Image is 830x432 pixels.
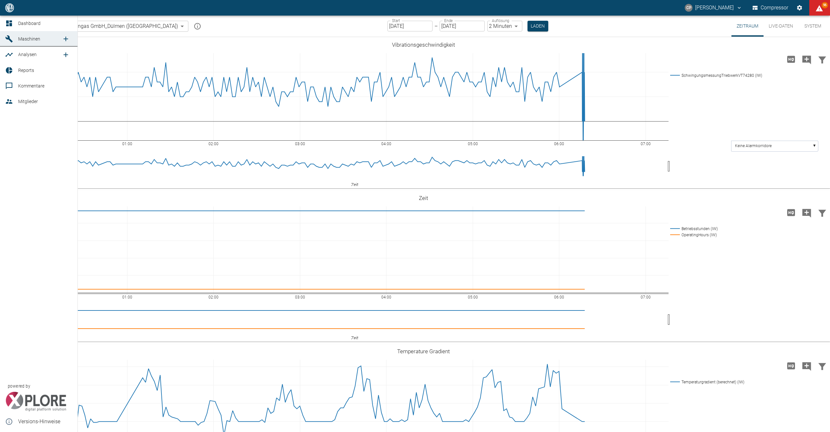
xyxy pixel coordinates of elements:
[18,21,41,26] span: Dashboard
[799,357,814,374] button: Kommentar hinzufügen
[492,18,509,23] label: Auflösung
[794,2,805,14] button: Einstellungen
[799,51,814,68] button: Kommentar hinzufügen
[783,362,799,368] span: Hohe Auflösung
[528,21,548,31] button: Laden
[814,204,830,221] button: Daten filtern
[8,383,30,389] span: powered by
[684,2,743,14] button: christoph.palm@neuman-esser.com
[798,16,827,37] button: System
[764,16,798,37] button: Live-Daten
[822,2,828,8] span: 96
[59,32,72,45] a: new /machines
[731,16,764,37] button: Zeitraum
[18,83,44,88] span: Kommentare
[685,4,693,12] div: CP
[783,56,799,62] span: Hohe Auflösung
[191,20,204,33] button: mission info
[751,2,790,14] button: Compressor
[59,48,72,61] a: new /analyses/list/0
[814,51,830,68] button: Daten filtern
[783,209,799,215] span: Hohe Auflösung
[735,144,772,148] text: Keine Alarmkorridore
[799,204,814,221] button: Kommentar hinzufügen
[18,36,40,41] span: Maschinen
[434,22,438,30] p: –
[33,22,178,30] span: 909000631_Thyssengas GmbH_Dülmen ([GEOGRAPHIC_DATA])
[22,22,178,30] a: 909000631_Thyssengas GmbH_Dülmen ([GEOGRAPHIC_DATA])
[444,18,453,23] label: Ende
[487,21,522,31] div: 2 Minuten
[814,357,830,374] button: Daten filtern
[440,21,485,31] input: DD.MM.YYYY
[392,18,400,23] label: Start
[18,99,38,104] span: Mitglieder
[387,21,433,31] input: DD.MM.YYYY
[18,68,34,73] span: Reports
[18,52,37,57] span: Analysen
[5,392,66,411] img: Xplore Logo
[18,418,72,426] span: Versions-Hinweise
[5,3,15,12] img: logo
